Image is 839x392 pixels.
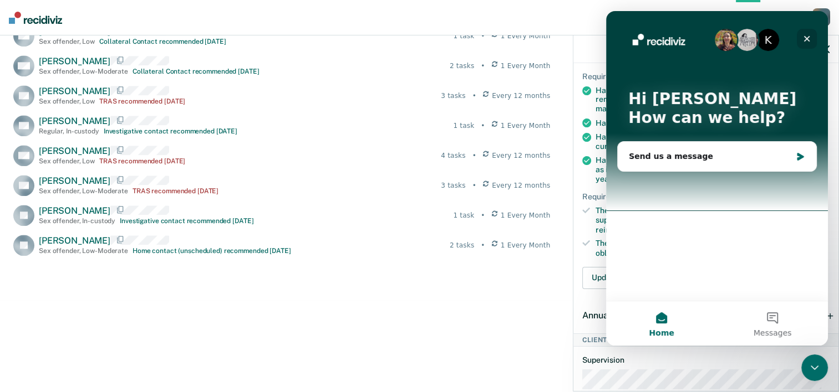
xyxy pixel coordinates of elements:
div: Sex offender , In-custody [39,217,115,225]
span: [PERSON_NAME] [39,235,110,246]
div: 2 tasks [450,240,474,250]
div: TRAS recommended [DATE] [133,187,218,195]
div: • [472,180,476,190]
div: Collateral Contact recommended [DATE] [133,68,260,75]
div: • [481,121,485,131]
div: Annual Report StatusEligible [573,298,838,333]
span: Every 12 months [492,180,550,190]
span: 1 Every Month [501,61,551,71]
div: Collateral Contact recommended [DATE] [99,38,226,45]
span: 1 Every Month [501,31,551,41]
iframe: Intercom live chat [606,11,828,345]
div: Sex offender , Low [39,157,95,165]
span: [PERSON_NAME] [39,56,110,66]
div: Sex offender , Low [39,97,95,105]
img: Recidiviz [9,12,62,24]
div: Client Details [573,333,838,347]
dt: Supervision [582,355,830,365]
div: TRAS recommended [DATE] [99,97,185,105]
span: [PERSON_NAME] [39,86,110,96]
div: Sex offender , Low-Moderate [39,247,128,255]
span: 1 Every Month [501,240,551,250]
div: 4 tasks [441,151,465,161]
span: [PERSON_NAME] [39,116,110,126]
span: Every 12 months [492,91,550,101]
div: • [481,210,485,220]
div: 3 tasks [441,180,465,190]
div: Sex offender , Low-Moderate [39,68,128,75]
span: Every 12 months [492,151,550,161]
div: Has been under supervision for at least one half of the time that remained on their sentence when... [596,86,830,114]
div: Has satisfactorily completed three years on Low [596,118,830,128]
div: Sex offender , Low-Moderate [39,187,128,195]
div: Has had no warrant issued during the previous two years of the current parole supervision [596,132,830,151]
div: • [481,31,485,41]
iframe: Intercom live chat [801,354,828,381]
div: • [472,151,476,161]
button: Update status [582,267,660,289]
div: 2 tasks [450,61,474,71]
div: The client has demonstrated a good faith effort to comply with supervision, crime victim fees and... [596,206,830,234]
span: [PERSON_NAME] [39,26,110,37]
div: B J [812,8,830,26]
div: Regular , In-custody [39,127,99,135]
div: 1 task [453,31,474,41]
div: Investigative contact recommended [DATE] [120,217,253,225]
div: 3 tasks [441,91,465,101]
div: TRAS recommended [DATE] [99,157,185,165]
div: • [472,91,476,101]
div: Investigative contact recommended [DATE] [104,127,237,135]
div: • [481,240,485,250]
div: 1 task [453,210,474,220]
span: [PERSON_NAME] [39,146,110,156]
span: Annual Report Status [582,310,669,321]
span: 1 Every Month [501,210,551,220]
div: • [481,61,485,71]
span: [PERSON_NAME] [39,176,110,186]
div: Requirements to check [582,192,830,202]
div: Has not committed any violation of rules or conditions of release, as indicated on the release ce... [596,156,830,183]
div: Requirements validated by OIMS data [582,72,830,81]
div: 1 task [453,121,474,131]
div: Home contact (unscheduled) recommended [DATE] [133,247,291,255]
span: [PERSON_NAME] [39,205,110,216]
div: Sex offender , Low [39,38,95,45]
span: 1 Every Month [501,121,551,131]
div: The client has maintained compliance with all restitution obligations for the preceding two [596,239,830,257]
